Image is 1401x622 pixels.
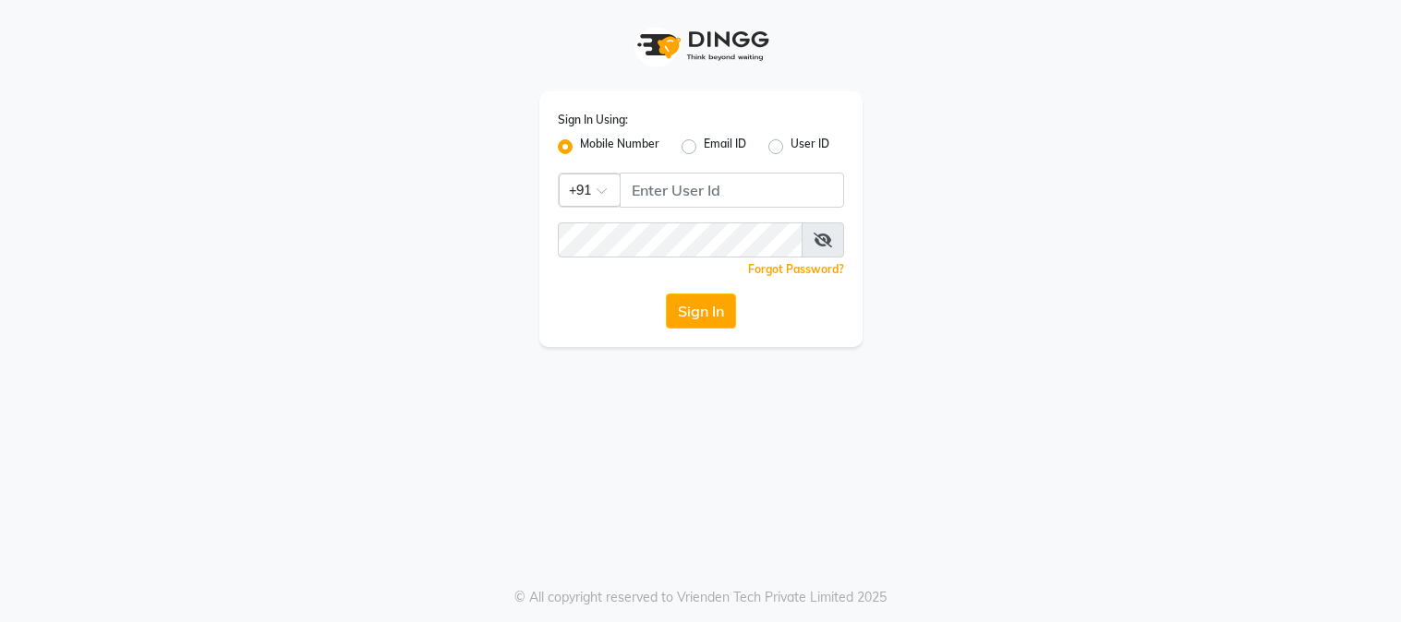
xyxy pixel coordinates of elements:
button: Sign In [666,293,736,329]
label: Mobile Number [580,136,659,158]
input: Username [620,173,844,208]
img: logo1.svg [627,18,775,73]
label: Email ID [704,136,746,158]
input: Username [558,222,803,257]
a: Forgot Password? [748,262,844,276]
label: Sign In Using: [558,112,628,128]
label: User ID [791,136,829,158]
